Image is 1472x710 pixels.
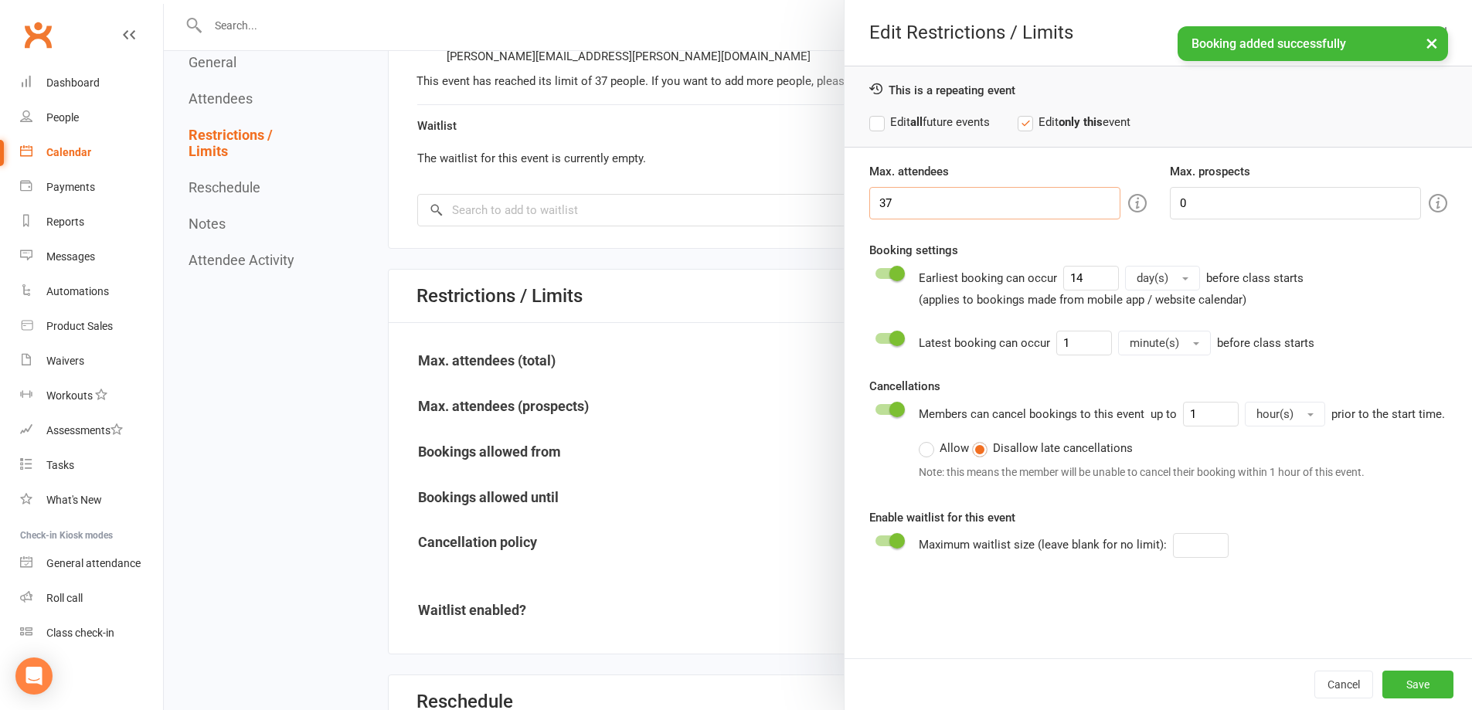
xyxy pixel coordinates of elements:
div: Assessments [46,424,123,437]
div: Maximum waitlist size (leave blank for no limit): [919,533,1253,558]
div: What's New [46,494,102,506]
label: Max. prospects [1170,162,1250,181]
button: minute(s) [1118,331,1211,355]
button: day(s) [1125,266,1200,290]
div: People [46,111,79,124]
a: Clubworx [19,15,57,54]
div: Tasks [46,459,74,471]
div: Edit Restrictions / Limits [845,22,1472,43]
span: hour(s) [1256,407,1294,421]
a: Roll call [20,581,163,616]
button: hour(s) [1245,402,1325,426]
button: × [1418,26,1446,59]
label: Allow [919,439,969,457]
label: Max. attendees [869,162,949,181]
a: Automations [20,274,163,309]
div: Note: this means the member will be unable to cancel their booking within 1 hour of this event. [919,464,1445,481]
div: Roll call [46,592,83,604]
div: Product Sales [46,320,113,332]
label: Booking settings [869,241,958,260]
a: Payments [20,170,163,205]
div: Open Intercom Messenger [15,657,53,695]
div: Calendar [46,146,91,158]
span: minute(s) [1130,336,1179,350]
a: Product Sales [20,309,163,344]
label: Cancellations [869,377,940,396]
span: prior to the start time. [1331,407,1445,421]
a: Reports [20,205,163,239]
div: Automations [46,285,109,297]
div: Members can cancel bookings to this event [919,402,1445,487]
div: Dashboard [46,76,100,89]
a: Calendar [20,135,163,170]
a: Dashboard [20,66,163,100]
a: Class kiosk mode [20,616,163,651]
div: Latest booking can occur [919,331,1314,355]
div: Booking added successfully [1178,26,1448,61]
label: Edit event [1018,113,1130,131]
button: Cancel [1314,671,1373,698]
a: General attendance kiosk mode [20,546,163,581]
div: This is a repeating event [869,82,1447,97]
div: Waivers [46,355,84,367]
a: Assessments [20,413,163,448]
div: Messages [46,250,95,263]
div: up to [1151,402,1325,426]
label: Edit future events [869,113,990,131]
div: Class check-in [46,627,114,639]
label: Disallow late cancellations [972,439,1133,457]
span: before class starts [1217,336,1314,350]
a: Waivers [20,344,163,379]
div: Reports [46,216,84,228]
strong: all [910,115,923,129]
div: Earliest booking can occur [919,266,1304,309]
a: What's New [20,483,163,518]
a: Tasks [20,448,163,483]
a: Workouts [20,379,163,413]
a: People [20,100,163,135]
span: day(s) [1137,271,1168,285]
button: Save [1382,671,1453,698]
label: Enable waitlist for this event [869,508,1015,527]
a: Messages [20,239,163,274]
div: General attendance [46,557,141,569]
strong: only this [1059,115,1103,129]
div: Payments [46,181,95,193]
div: Workouts [46,389,93,402]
